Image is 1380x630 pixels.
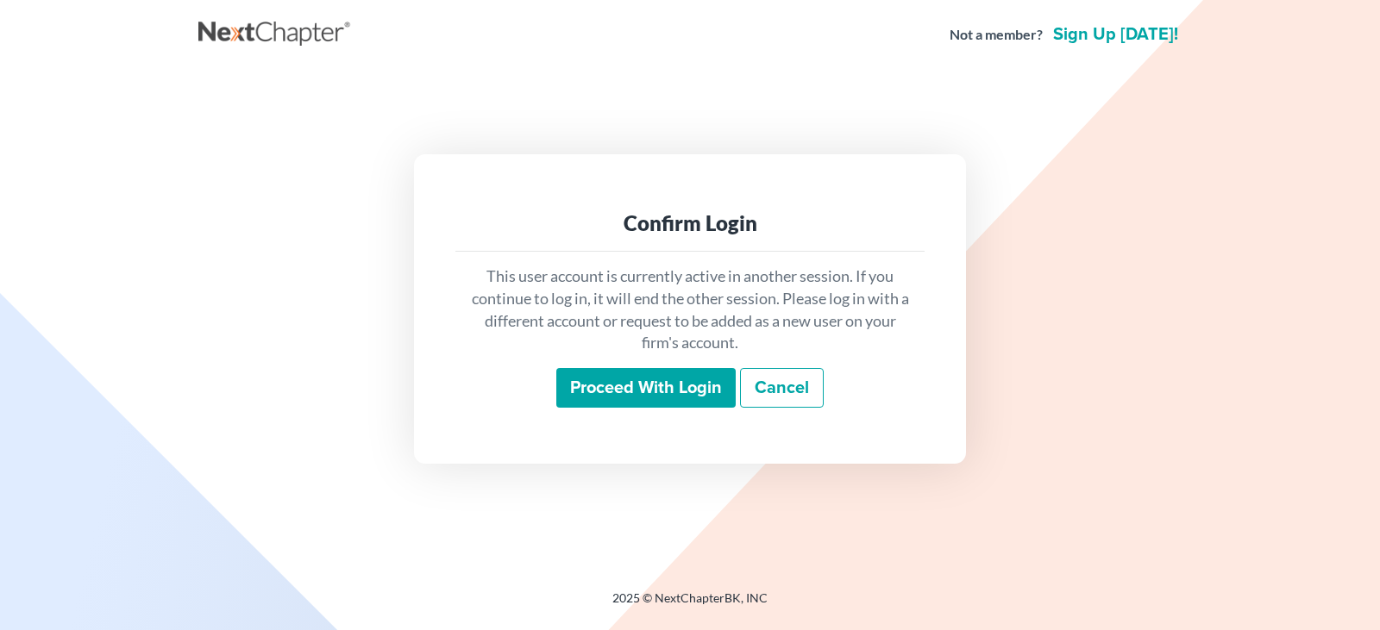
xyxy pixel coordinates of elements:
input: Proceed with login [556,368,736,408]
div: Confirm Login [469,209,911,237]
strong: Not a member? [950,25,1043,45]
a: Sign up [DATE]! [1050,26,1182,43]
a: Cancel [740,368,824,408]
div: 2025 © NextChapterBK, INC [198,589,1182,621]
p: This user account is currently active in another session. If you continue to log in, it will end ... [469,265,911,354]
